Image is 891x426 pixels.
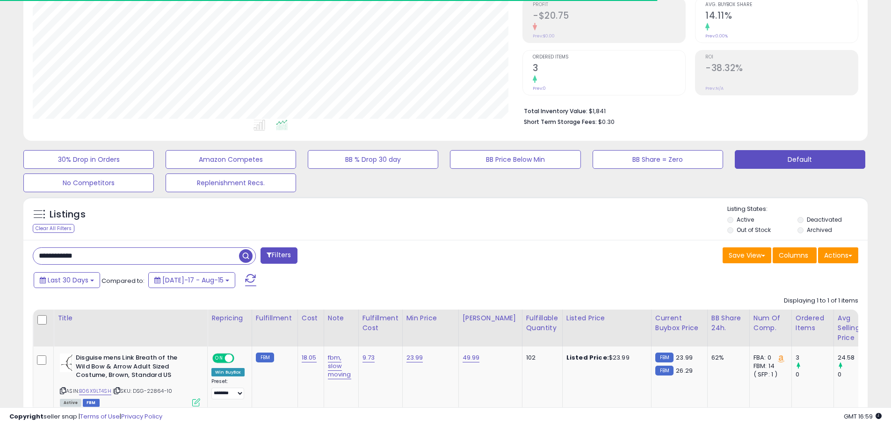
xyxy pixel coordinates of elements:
span: $0.30 [598,117,615,126]
span: Columns [779,251,808,260]
div: Avg Selling Price [838,313,872,343]
b: Short Term Storage Fees: [524,118,597,126]
h2: -38.32% [705,63,858,75]
div: Fulfillment [256,313,294,323]
span: All listings currently available for purchase on Amazon [60,399,81,407]
div: BB Share 24h. [711,313,746,333]
a: B06X9LT4SH [79,387,111,395]
div: Min Price [406,313,455,323]
div: 62% [711,354,742,362]
h2: -$20.75 [533,10,685,23]
a: 9.73 [362,353,375,362]
small: Prev: N/A [705,86,724,91]
span: 26.29 [676,366,693,375]
div: Listed Price [566,313,647,323]
span: ROI [705,55,858,60]
small: Prev: 0 [533,86,546,91]
div: 24.58 [838,354,876,362]
div: Current Buybox Price [655,313,703,333]
div: Fulfillment Cost [362,313,398,333]
button: BB % Drop 30 day [308,150,438,169]
small: FBM [655,366,674,375]
div: Num of Comp. [753,313,788,333]
h2: 3 [533,63,685,75]
div: Fulfillable Quantity [526,313,558,333]
span: OFF [233,354,248,362]
span: ON [213,354,225,362]
small: Prev: $0.00 [533,33,555,39]
button: BB Share = Zero [593,150,723,169]
button: Replenishment Recs. [166,173,296,192]
div: Title [58,313,203,323]
button: Columns [773,247,817,263]
span: FBM [83,399,100,407]
label: Active [737,216,754,224]
button: Default [735,150,865,169]
div: [PERSON_NAME] [463,313,518,323]
a: fbm, slow moving [328,353,351,379]
div: 102 [526,354,555,362]
button: Last 30 Days [34,272,100,288]
span: Ordered Items [533,55,685,60]
span: Avg. Buybox Share [705,2,858,7]
button: Save View [723,247,771,263]
span: Profit [533,2,685,7]
div: $23.99 [566,354,644,362]
b: Disguise mens Link Breath of the Wild Bow & Arrow Adult Sized Costume, Brown, Standard US [76,354,189,382]
span: Compared to: [101,276,145,285]
small: FBM [256,353,274,362]
h2: 14.11% [705,10,858,23]
span: 23.99 [676,353,693,362]
h5: Listings [50,208,86,221]
button: 30% Drop in Orders [23,150,154,169]
p: Listing States: [727,205,868,214]
div: FBM: 14 [753,362,784,370]
b: Total Inventory Value: [524,107,587,115]
button: Amazon Competes [166,150,296,169]
div: FBA: 0 [753,354,784,362]
div: Clear All Filters [33,224,74,233]
a: 23.99 [406,353,423,362]
div: 0 [838,370,876,379]
a: 18.05 [302,353,317,362]
a: Privacy Policy [121,412,162,421]
div: Win BuyBox [211,368,245,376]
div: Displaying 1 to 1 of 1 items [784,296,858,305]
b: Listed Price: [566,353,609,362]
div: Preset: [211,378,245,399]
div: ( SFP: 1 ) [753,370,784,379]
span: Last 30 Days [48,275,88,285]
div: seller snap | | [9,412,162,421]
div: Cost [302,313,320,323]
small: Prev: 0.00% [705,33,728,39]
img: 31t-HRPUBcL._SL40_.jpg [60,354,73,372]
div: Note [328,313,355,323]
button: Actions [818,247,858,263]
label: Out of Stock [737,226,771,234]
button: [DATE]-17 - Aug-15 [148,272,235,288]
button: Filters [261,247,297,264]
span: | SKU: DSG-22864-10 [113,387,172,395]
button: No Competitors [23,173,154,192]
div: Repricing [211,313,248,323]
div: 3 [796,354,833,362]
label: Deactivated [807,216,842,224]
button: BB Price Below Min [450,150,580,169]
strong: Copyright [9,412,43,421]
li: $1,841 [524,105,851,116]
div: ASIN: [60,354,200,405]
a: 49.99 [463,353,480,362]
a: Terms of Use [80,412,120,421]
span: 2025-09-15 16:59 GMT [844,412,882,421]
div: Ordered Items [796,313,830,333]
small: FBM [655,353,674,362]
label: Archived [807,226,832,234]
span: [DATE]-17 - Aug-15 [162,275,224,285]
div: 0 [796,370,833,379]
